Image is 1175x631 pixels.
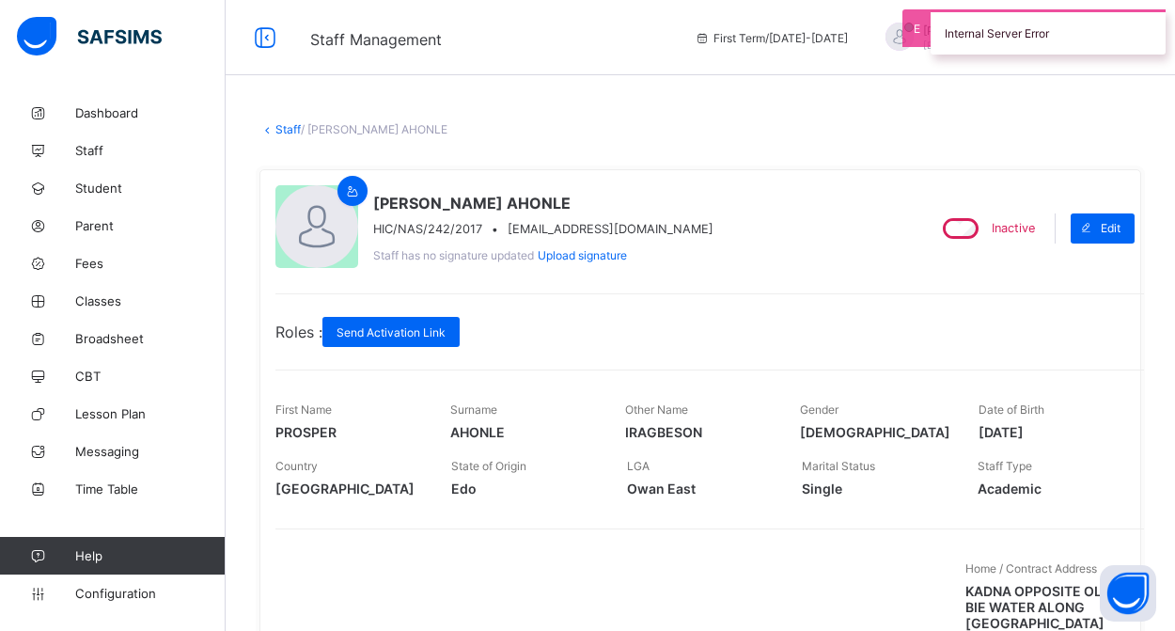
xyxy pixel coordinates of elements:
[1100,565,1156,622] button: Open asap
[695,31,848,45] span: session/term information
[75,293,226,308] span: Classes
[75,331,226,346] span: Broadsheet
[75,256,226,271] span: Fees
[275,122,301,136] a: Staff
[373,248,534,262] span: Staff has no signature updated
[75,548,225,563] span: Help
[75,481,226,497] span: Time Table
[627,459,650,473] span: LGA
[275,424,422,440] span: PROSPER
[75,369,226,384] span: CBT
[75,105,226,120] span: Dashboard
[75,586,225,601] span: Configuration
[965,561,1097,576] span: Home / Contract Address
[450,424,597,440] span: AHONLE
[508,222,713,236] span: [EMAIL_ADDRESS][DOMAIN_NAME]
[275,402,332,417] span: First Name
[992,221,1035,235] span: Inactive
[931,9,1166,55] div: Internal Server Error
[867,23,1130,54] div: SAHEEDABDUL
[1101,221,1120,235] span: Edit
[75,406,226,421] span: Lesson Plan
[800,424,950,440] span: [DEMOGRAPHIC_DATA]
[800,402,838,417] span: Gender
[75,218,226,233] span: Parent
[625,402,688,417] span: Other Name
[373,222,713,236] div: •
[538,248,627,262] span: Upload signature
[275,323,322,341] span: Roles :
[75,444,226,459] span: Messaging
[979,424,1125,440] span: [DATE]
[310,30,442,49] span: Staff Management
[373,194,713,213] span: [PERSON_NAME] AHONLE
[802,459,875,473] span: Marital Status
[275,481,423,497] span: [GEOGRAPHIC_DATA]
[627,481,775,497] span: Owan East
[75,181,226,196] span: Student
[802,481,949,497] span: Single
[451,481,599,497] span: Edo
[337,325,446,339] span: Send Activation Link
[17,17,162,56] img: safsims
[301,122,447,136] span: / [PERSON_NAME] AHONLE
[978,481,1125,497] span: Academic
[275,459,318,473] span: Country
[625,424,772,440] span: IRAGBESON
[978,459,1032,473] span: Staff Type
[451,459,526,473] span: State of Origin
[450,402,497,417] span: Surname
[979,402,1044,417] span: Date of Birth
[373,222,482,236] span: HIC/NAS/242/2017
[75,143,226,158] span: Staff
